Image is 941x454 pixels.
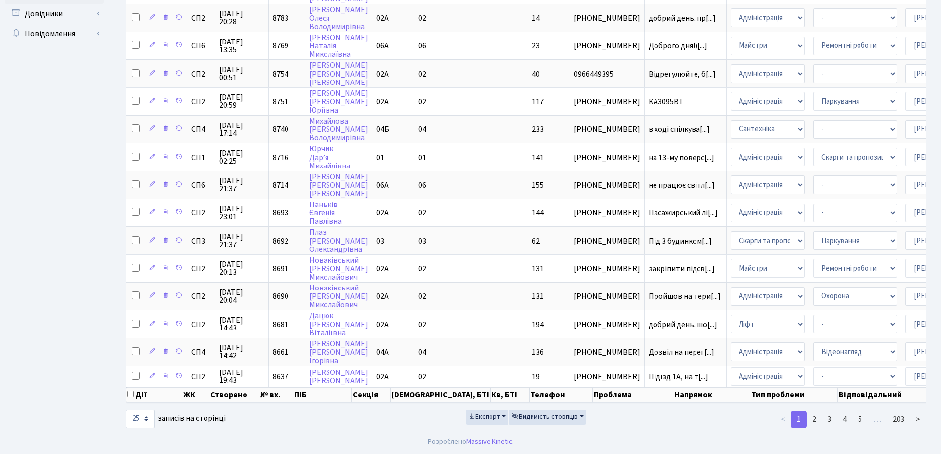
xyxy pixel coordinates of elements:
th: Створено [209,387,259,402]
span: 02А [376,69,389,80]
a: > [910,411,926,428]
span: 233 [532,124,544,135]
a: Новаківський[PERSON_NAME]Миколайович [309,255,368,283]
span: СП6 [191,181,211,189]
span: 8690 [273,291,288,302]
span: 23 [532,41,540,51]
span: 0966449395 [574,70,640,78]
span: 02 [418,13,426,24]
th: Кв, БТІ [491,387,530,402]
span: [DATE] 20:59 [219,93,264,109]
a: [PERSON_NAME]ОлесяВолодимирівна [309,4,368,32]
span: [DATE] 17:14 [219,122,264,137]
span: СП2 [191,373,211,381]
span: 19 [532,371,540,382]
span: СП2 [191,70,211,78]
span: Доброго дня!)[...] [649,41,707,51]
span: 06 [418,41,426,51]
span: Пасажирський лі[...] [649,207,718,218]
span: 02А [376,291,389,302]
th: № вх. [259,387,294,402]
span: [PHONE_NUMBER] [574,14,640,22]
th: [DEMOGRAPHIC_DATA], БТІ [391,387,491,402]
button: Видимість стовпців [509,410,586,425]
span: Під 3 будинком[...] [649,236,712,247]
span: [PHONE_NUMBER] [574,181,640,189]
span: [DATE] 02:25 [219,149,264,165]
span: [DATE] 00:51 [219,66,264,82]
span: СП6 [191,42,211,50]
a: [PERSON_NAME][PERSON_NAME]Ігорівна [309,338,368,366]
span: 136 [532,347,544,358]
span: [DATE] 20:04 [219,289,264,304]
a: Повідомлення [5,24,104,43]
span: 01 [418,152,426,163]
span: 02 [418,69,426,80]
a: 4 [837,411,853,428]
span: [PHONE_NUMBER] [574,154,640,162]
a: [PERSON_NAME][PERSON_NAME][PERSON_NAME] [309,171,368,199]
span: СП2 [191,14,211,22]
span: 02 [418,96,426,107]
a: 1 [791,411,807,428]
a: Довідники [5,4,104,24]
a: ЮрчикДар’яМихайлівна [309,144,350,171]
span: 8681 [273,319,288,330]
th: Відповідальний [838,387,927,402]
span: 144 [532,207,544,218]
span: 04Б [376,124,389,135]
a: 3 [821,411,837,428]
a: [PERSON_NAME]НаталіяМиколаївна [309,32,368,60]
span: [DATE] 21:37 [219,177,264,193]
span: Пройшов на тери[...] [649,291,721,302]
a: 5 [852,411,868,428]
span: 131 [532,263,544,274]
span: 03 [418,236,426,247]
a: Massive Kinetic [466,436,512,447]
span: [PHONE_NUMBER] [574,292,640,300]
span: не працює світл[...] [649,180,715,191]
a: [PERSON_NAME][PERSON_NAME]Юріївна [309,88,368,116]
a: Михайлова[PERSON_NAME]Володимирівна [309,116,368,143]
span: 02 [418,291,426,302]
span: закріпити підсв[...] [649,263,715,274]
span: 8693 [273,207,288,218]
th: Проблема [593,387,674,402]
span: Відрегулюйте, б[...] [649,69,716,80]
span: [DATE] 13:35 [219,38,264,54]
th: Напрямок [673,387,750,402]
th: Тип проблеми [750,387,838,402]
span: 02 [418,263,426,274]
span: 02 [418,207,426,218]
span: 02А [376,207,389,218]
span: 14 [532,13,540,24]
span: [DATE] 19:43 [219,369,264,384]
div: Розроблено . [428,436,514,447]
span: [DATE] 21:37 [219,233,264,248]
span: 8751 [273,96,288,107]
a: 203 [887,411,910,428]
span: 02 [418,371,426,382]
span: 06А [376,41,389,51]
span: 02А [376,371,389,382]
span: [PHONE_NUMBER] [574,321,640,329]
a: 2 [806,411,822,428]
span: СП2 [191,265,211,273]
th: ПІБ [293,387,352,402]
a: Новаківський[PERSON_NAME]Миколайович [309,283,368,310]
span: 04 [418,347,426,358]
span: [PHONE_NUMBER] [574,125,640,133]
span: СП2 [191,321,211,329]
select: записів на сторінці [126,410,155,428]
span: 8714 [273,180,288,191]
span: Підїзд 1А, на т[...] [649,371,708,382]
span: 8637 [273,371,288,382]
span: на 13-му поверс[...] [649,152,714,163]
th: ЖК [182,387,209,402]
span: [PHONE_NUMBER] [574,237,640,245]
span: [PHONE_NUMBER] [574,98,640,106]
span: 06А [376,180,389,191]
span: СП2 [191,292,211,300]
th: Секція [352,387,391,402]
span: 8754 [273,69,288,80]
